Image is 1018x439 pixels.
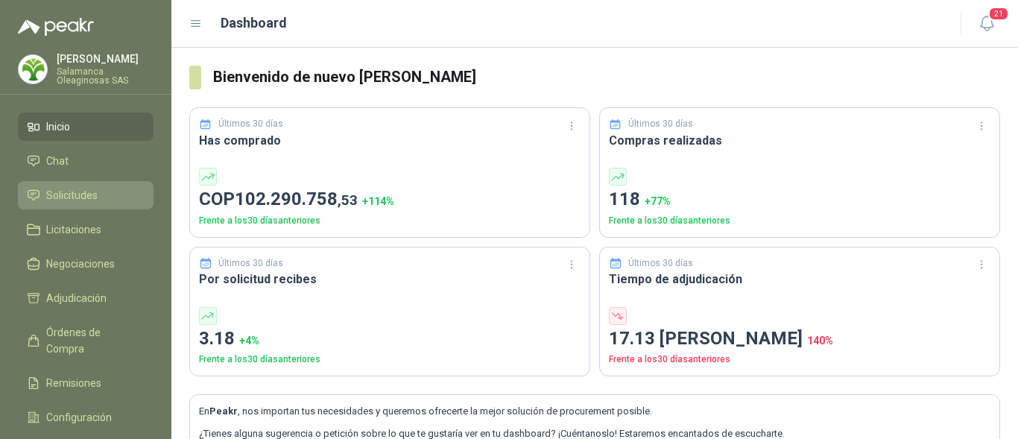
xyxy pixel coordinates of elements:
span: ,53 [338,192,358,209]
a: Remisiones [18,369,154,397]
a: Licitaciones [18,215,154,244]
p: Salamanca Oleaginosas SAS [57,67,154,85]
a: Órdenes de Compra [18,318,154,363]
p: Frente a los 30 días anteriores [609,214,990,228]
span: Negociaciones [46,256,115,272]
span: + 77 % [645,195,671,207]
span: Solicitudes [46,187,98,203]
img: Logo peakr [18,18,94,36]
span: Remisiones [46,375,101,391]
p: En , nos importan tus necesidades y queremos ofrecerte la mejor solución de procurement posible. [199,404,990,419]
a: Negociaciones [18,250,154,278]
a: Configuración [18,403,154,432]
h3: Bienvenido de nuevo [PERSON_NAME] [213,66,1000,89]
span: 21 [988,7,1009,21]
h3: Por solicitud recibes [199,270,581,288]
span: Inicio [46,119,70,135]
h3: Has comprado [199,131,581,150]
h3: Tiempo de adjudicación [609,270,990,288]
p: Últimos 30 días [628,256,693,271]
p: Frente a los 30 días anteriores [199,353,581,367]
span: Chat [46,153,69,169]
p: [PERSON_NAME] [57,54,154,64]
span: 102.290.758 [235,189,358,209]
p: 3.18 [199,325,581,353]
span: 140 % [807,335,833,347]
h1: Dashboard [221,13,287,34]
a: Adjudicación [18,284,154,312]
a: Chat [18,147,154,175]
p: Frente a los 30 días anteriores [609,353,990,367]
span: Órdenes de Compra [46,324,139,357]
p: Frente a los 30 días anteriores [199,214,581,228]
button: 21 [973,10,1000,37]
b: Peakr [209,405,238,417]
a: Solicitudes [18,181,154,209]
h3: Compras realizadas [609,131,990,150]
span: + 4 % [239,335,259,347]
span: + 114 % [362,195,394,207]
p: COP [199,186,581,214]
span: Configuración [46,409,112,426]
p: 17.13 [PERSON_NAME] [609,325,990,353]
p: Últimos 30 días [628,117,693,131]
p: Últimos 30 días [218,256,283,271]
img: Company Logo [19,55,47,83]
p: Últimos 30 días [218,117,283,131]
span: Adjudicación [46,290,107,306]
span: Licitaciones [46,221,101,238]
p: 118 [609,186,990,214]
a: Inicio [18,113,154,141]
